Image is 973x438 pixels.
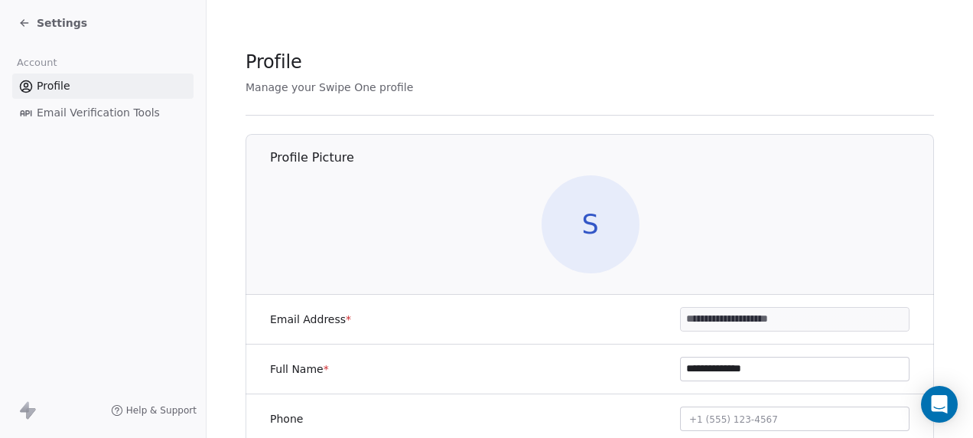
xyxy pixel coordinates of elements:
[18,15,87,31] a: Settings
[921,386,958,423] div: Open Intercom Messenger
[10,51,63,74] span: Account
[270,361,329,377] label: Full Name
[126,404,197,417] span: Help & Support
[270,149,935,166] h1: Profile Picture
[270,312,351,327] label: Email Address
[689,414,778,425] span: +1 (555) 123-4567
[12,100,194,126] a: Email Verification Tools
[37,15,87,31] span: Settings
[37,105,160,121] span: Email Verification Tools
[680,407,910,431] button: +1 (555) 123-4567
[542,175,639,273] span: S
[246,51,302,74] span: Profile
[37,78,70,94] span: Profile
[246,81,413,93] span: Manage your Swipe One profile
[12,74,194,99] a: Profile
[270,411,303,427] label: Phone
[111,404,197,417] a: Help & Support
